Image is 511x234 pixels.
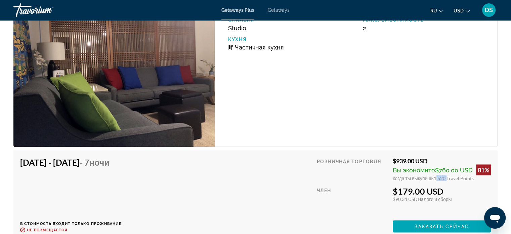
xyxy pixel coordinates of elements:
[434,175,474,181] span: 1,520 Travel Points
[235,44,284,51] span: Частичная кухня
[27,228,67,232] span: Не возмещается
[268,7,290,13] a: Getaways
[317,157,388,181] div: Розничная торговля
[393,157,491,164] div: $939.00 USD
[430,8,437,13] span: ru
[317,186,388,215] div: Член
[415,224,469,229] span: Заказать сейчас
[221,7,254,13] a: Getaways Plus
[393,175,434,181] span: когда ты выкупишь
[454,6,470,15] button: Change currency
[20,157,117,167] h4: [DATE] - [DATE]
[393,186,491,196] div: $179.00 USD
[20,221,122,226] p: В стоимость входит только проживание
[363,25,366,32] span: 2
[13,1,81,19] a: Travorium
[435,166,473,173] span: $760.00 USD
[485,7,493,13] span: DS
[393,220,491,232] button: Заказать сейчас
[228,37,356,42] p: Кухня
[480,3,498,17] button: User Menu
[80,157,110,167] span: - 7
[476,164,491,175] div: 81%
[430,6,443,15] button: Change language
[393,166,435,173] span: Вы экономите
[418,196,452,202] span: Налоги и сборы
[393,196,491,202] div: $90.34 USD
[89,157,110,167] span: ночи
[454,8,464,13] span: USD
[484,207,506,229] iframe: Кнопка запуска окна обмена сообщениями
[228,25,246,32] span: Studio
